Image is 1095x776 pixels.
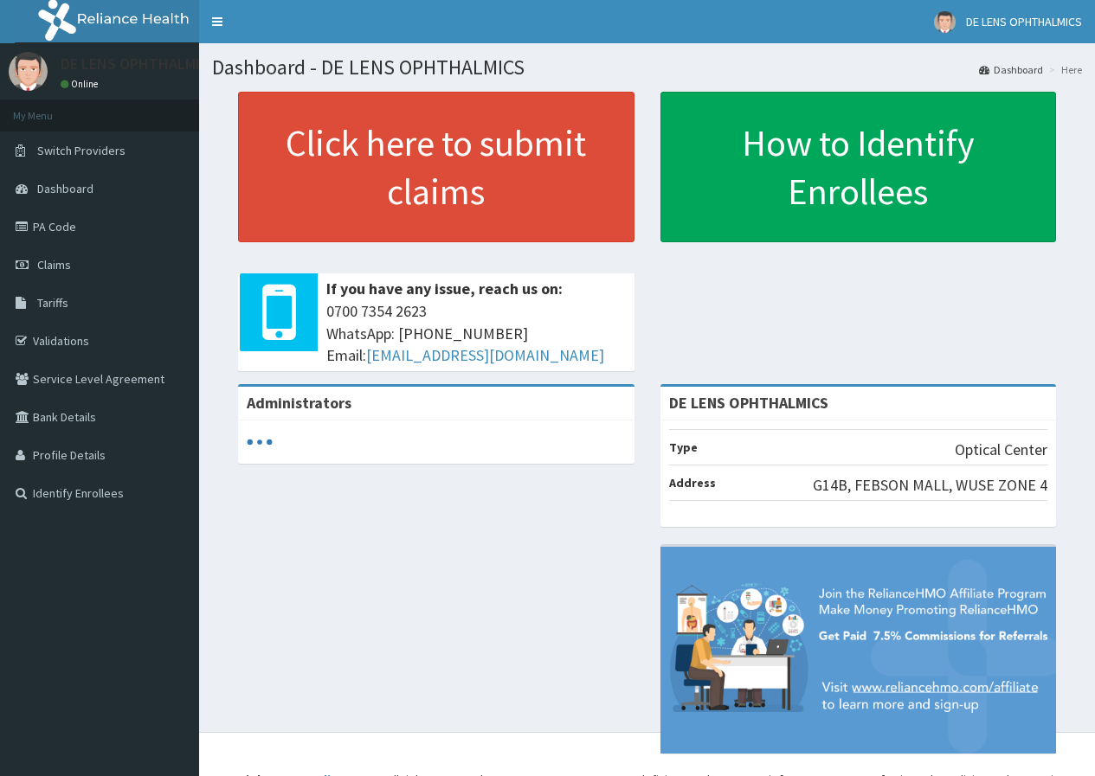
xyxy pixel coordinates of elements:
span: DE LENS OPHTHALMICS [966,14,1082,29]
a: Dashboard [979,62,1043,77]
span: Tariffs [37,295,68,311]
b: If you have any issue, reach us on: [326,279,563,298]
p: DE LENS OPHTHALMICS [61,56,217,72]
h1: Dashboard - DE LENS OPHTHALMICS [212,56,1082,79]
span: Switch Providers [37,143,126,158]
p: Optical Center [955,439,1047,461]
b: Type [669,439,698,455]
img: User Image [934,11,956,33]
strong: DE LENS OPHTHALMICS [669,393,828,413]
a: Click here to submit claims [238,92,634,242]
a: How to Identify Enrollees [660,92,1057,242]
span: Claims [37,257,71,273]
span: 0700 7354 2623 WhatsApp: [PHONE_NUMBER] Email: [326,300,626,367]
span: Dashboard [37,181,93,196]
b: Address [669,475,716,491]
a: [EMAIL_ADDRESS][DOMAIN_NAME] [366,345,604,365]
svg: audio-loading [247,429,273,455]
p: G14B, FEBSON MALL, WUSE ZONE 4 [813,474,1047,497]
b: Administrators [247,393,351,413]
img: provider-team-banner.png [660,547,1057,754]
img: User Image [9,52,48,91]
li: Here [1045,62,1082,77]
a: Online [61,78,102,90]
